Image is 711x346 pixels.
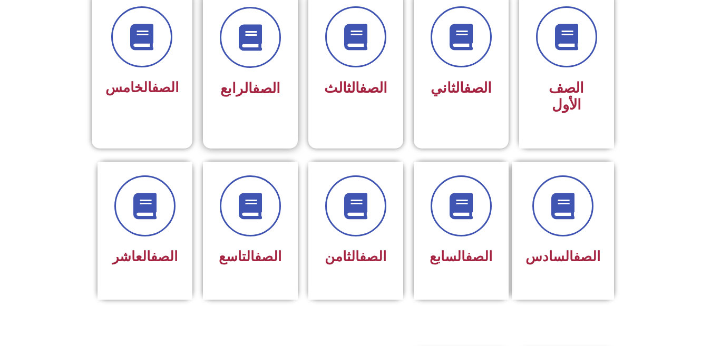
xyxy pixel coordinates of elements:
a: الصف [465,249,492,264]
a: الصف [252,80,280,97]
a: الصف [152,80,179,95]
span: الثامن [325,249,386,264]
span: الصف الأول [549,80,584,113]
span: الثاني [431,80,492,96]
span: الخامس [105,80,179,95]
span: السابع [430,249,492,264]
a: الصف [255,249,281,264]
span: الثالث [324,80,387,96]
a: الصف [464,80,492,96]
a: الصف [359,80,387,96]
span: التاسع [219,249,281,264]
a: الصف [573,249,600,264]
a: الصف [151,249,178,264]
span: العاشر [112,249,178,264]
span: الرابع [220,80,280,97]
span: السادس [525,249,600,264]
a: الصف [359,249,386,264]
